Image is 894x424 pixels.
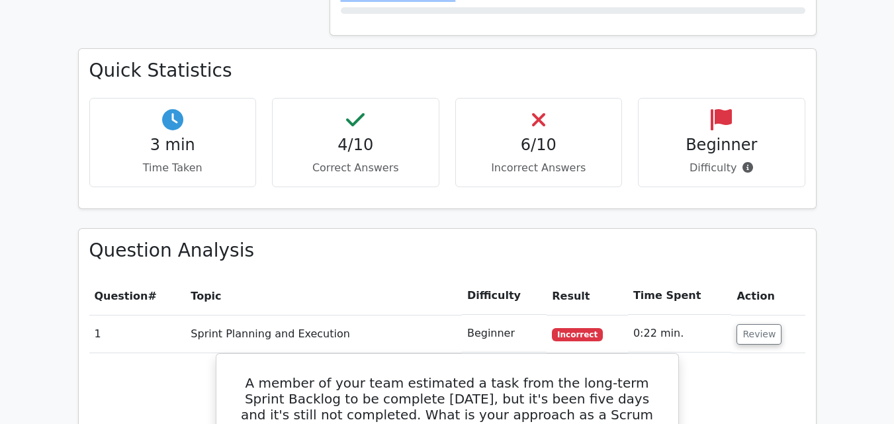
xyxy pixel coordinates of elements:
h4: Beginner [649,136,794,155]
td: Sprint Planning and Execution [185,315,462,353]
h3: Quick Statistics [89,60,805,82]
h4: 4/10 [283,136,428,155]
th: Time Spent [628,277,732,315]
h3: Question Analysis [89,239,805,262]
p: Difficulty [649,160,794,176]
p: Incorrect Answers [467,160,611,176]
button: Review [737,324,782,345]
p: Correct Answers [283,160,428,176]
h4: 3 min [101,136,246,155]
span: Question [95,290,148,302]
h4: 6/10 [467,136,611,155]
th: # [89,277,186,315]
td: 0:22 min. [628,315,732,353]
p: Time Taken [101,160,246,176]
th: Difficulty [462,277,547,315]
th: Topic [185,277,462,315]
td: Beginner [462,315,547,353]
td: 1 [89,315,186,353]
th: Action [731,277,805,315]
th: Result [547,277,628,315]
span: Incorrect [552,328,603,341]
